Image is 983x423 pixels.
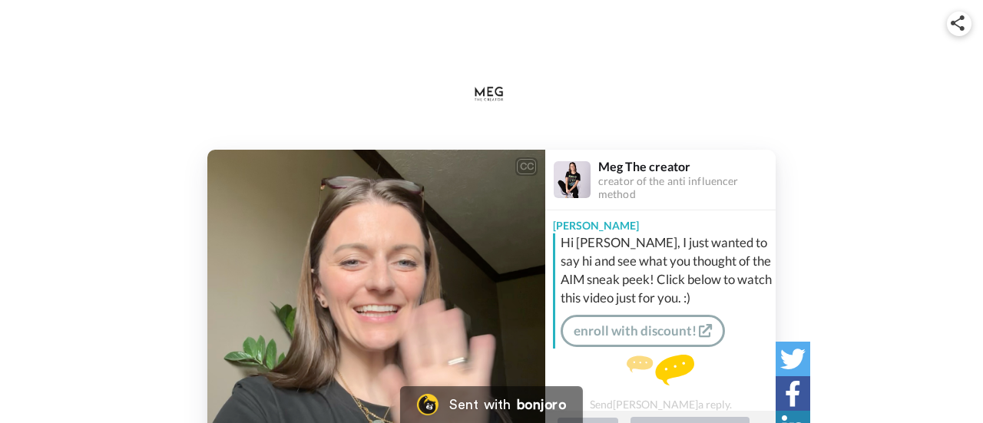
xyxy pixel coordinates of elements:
div: Send [PERSON_NAME] a reply. [545,355,776,411]
a: Bonjoro LogoSent withbonjoro [400,386,583,423]
div: [PERSON_NAME] [545,210,776,233]
div: creator of the anti influencer method [598,175,775,201]
div: CC [517,159,536,174]
img: Bonjoro Logo [417,394,439,415]
div: Sent with [449,398,511,411]
div: Meg The creator [598,159,775,173]
img: message.svg [627,355,694,385]
div: Hi [PERSON_NAME], I just wanted to say hi and see what you thought of the AIM sneak peek! Click b... [561,233,772,307]
img: logo [461,65,522,127]
img: Profile Image [554,161,591,198]
a: enroll with discount! [561,315,725,347]
img: ic_share.svg [951,15,965,31]
div: bonjoro [517,398,566,411]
